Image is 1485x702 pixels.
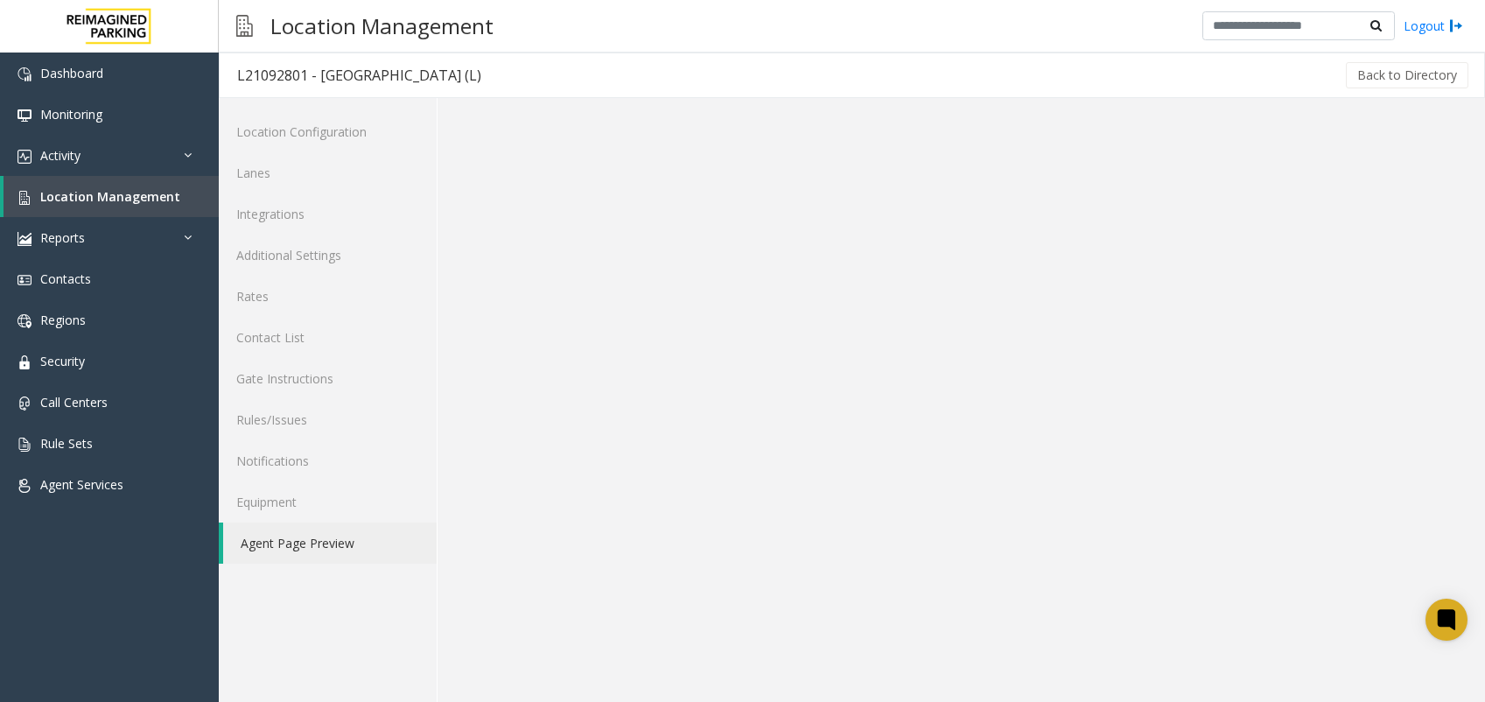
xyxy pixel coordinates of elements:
[18,397,32,411] img: 'icon'
[219,111,437,152] a: Location Configuration
[219,358,437,399] a: Gate Instructions
[18,355,32,369] img: 'icon'
[262,4,502,47] h3: Location Management
[40,229,85,246] span: Reports
[236,4,253,47] img: pageIcon
[40,312,86,328] span: Regions
[219,235,437,276] a: Additional Settings
[219,399,437,440] a: Rules/Issues
[237,64,481,87] div: L21092801 - [GEOGRAPHIC_DATA] (L)
[1346,62,1468,88] button: Back to Directory
[18,438,32,452] img: 'icon'
[40,476,123,493] span: Agent Services
[18,314,32,328] img: 'icon'
[18,150,32,164] img: 'icon'
[18,109,32,123] img: 'icon'
[40,435,93,452] span: Rule Sets
[219,193,437,235] a: Integrations
[219,276,437,317] a: Rates
[40,394,108,411] span: Call Centers
[18,479,32,493] img: 'icon'
[18,232,32,246] img: 'icon'
[18,191,32,205] img: 'icon'
[1449,17,1463,35] img: logout
[40,106,102,123] span: Monitoring
[219,481,437,523] a: Equipment
[1404,17,1463,35] a: Logout
[40,65,103,81] span: Dashboard
[219,440,437,481] a: Notifications
[219,152,437,193] a: Lanes
[40,147,81,164] span: Activity
[18,67,32,81] img: 'icon'
[223,523,437,564] a: Agent Page Preview
[18,273,32,287] img: 'icon'
[40,270,91,287] span: Contacts
[4,176,219,217] a: Location Management
[40,353,85,369] span: Security
[40,188,180,205] span: Location Management
[219,317,437,358] a: Contact List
